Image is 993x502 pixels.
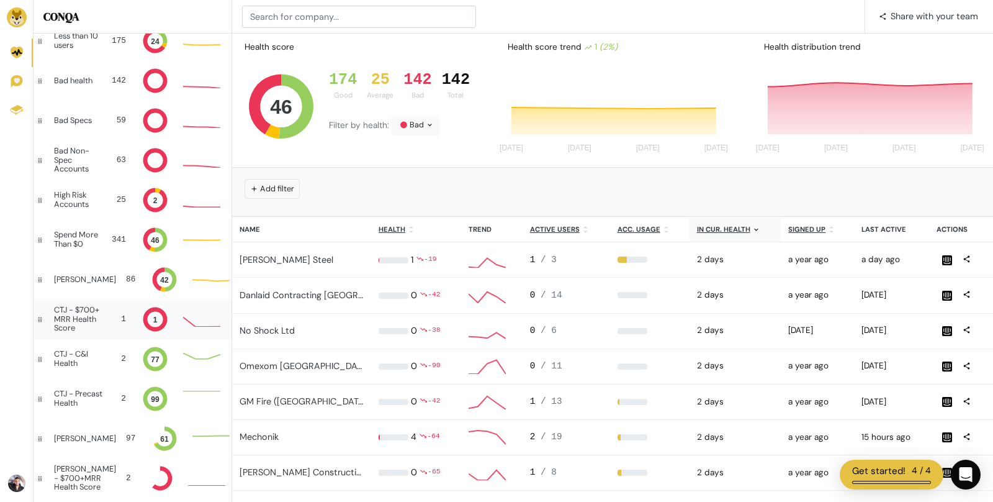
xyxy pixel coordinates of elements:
[411,324,417,338] div: 0
[411,431,416,444] div: 4
[951,460,981,490] div: Open Intercom Messenger
[584,41,618,53] div: 1
[8,475,25,492] img: Avatar
[7,7,27,27] img: Brand
[34,419,231,459] a: [PERSON_NAME] 97 61
[618,328,682,334] div: 0%
[697,467,774,479] div: 2025-10-06 12:00am
[618,470,682,476] div: 13%
[541,290,562,300] span: / 14
[568,144,591,152] tspan: [DATE]
[788,324,846,337] div: 2025-02-26 05:04pm
[115,154,126,166] div: 63
[788,225,825,234] u: Signed up
[242,6,476,28] input: Search for company...
[34,299,231,339] a: CTJ - $700+ MRR Health Score 1 1
[498,36,732,58] div: Health score trend
[112,194,126,206] div: 25
[541,255,557,265] span: / 3
[34,260,231,299] a: [PERSON_NAME] 86 42
[34,101,231,140] a: Bad Specs 59
[428,360,441,373] div: -90
[232,217,371,242] th: Name
[788,467,846,479] div: 2024-07-31 05:00pm
[697,324,774,337] div: 2025-10-06 12:00am
[600,42,618,52] i: (2%)
[788,289,846,301] div: 2024-05-31 07:53am
[367,71,393,89] div: 25
[34,220,231,260] a: Spend More Than $0 341 46
[329,120,392,130] span: Filter by health:
[240,290,415,301] a: Danlaid Contracting [GEOGRAPHIC_DATA]
[240,360,371,372] a: Omexom [GEOGRAPHIC_DATA]
[704,144,727,152] tspan: [DATE]
[861,289,922,301] div: 2025-09-24 06:05pm
[530,225,580,234] u: Active users
[54,76,96,85] div: Bad health
[697,360,774,372] div: 2025-10-06 12:00am
[618,363,682,370] div: 0%
[34,459,231,498] a: [PERSON_NAME] - $700+MRR Health Score 2
[428,324,441,338] div: -38
[240,467,367,478] a: [PERSON_NAME] Construction
[240,396,371,407] a: GM Fire ([GEOGRAPHIC_DATA])
[106,75,126,86] div: 142
[403,71,431,89] div: 142
[411,289,417,303] div: 0
[245,179,300,198] button: Add filter
[861,324,922,337] div: 2025-09-26 12:14pm
[424,253,437,267] div: -19
[54,116,96,125] div: Bad Specs
[788,396,846,408] div: 2024-05-31 08:05am
[541,361,562,371] span: / 11
[411,395,417,409] div: 0
[367,90,393,101] div: Average
[110,353,126,365] div: 2
[411,360,417,373] div: 0
[788,431,846,444] div: 2024-05-15 01:27pm
[618,434,682,440] div: 11%
[54,350,101,368] div: CTJ - C&I Health
[530,466,603,480] div: 1
[697,225,750,234] u: In cur. health
[912,464,931,478] div: 4 / 4
[618,257,682,263] div: 33%
[329,90,357,101] div: Good
[530,253,603,267] div: 1
[541,396,562,406] span: / 13
[54,275,116,284] div: [PERSON_NAME]
[788,253,846,266] div: 2024-05-15 01:24pm
[500,144,523,152] tspan: [DATE]
[754,36,988,58] div: Health distribution trend
[403,90,431,101] div: Bad
[618,292,682,298] div: 0%
[427,431,440,444] div: -64
[961,144,984,152] tspan: [DATE]
[428,395,441,409] div: -42
[892,144,916,152] tspan: [DATE]
[54,191,102,209] div: High Risk Accounts
[34,339,231,379] a: CTJ - C&I Health 2 77
[34,180,231,220] a: High Risk Accounts 25 2
[54,434,116,443] div: [PERSON_NAME]
[126,472,131,484] div: 2
[697,396,774,408] div: 2025-10-06 12:00am
[112,234,126,245] div: 341
[113,393,126,404] div: 2
[34,21,231,61] a: Less than 10 users 175 24
[636,144,659,152] tspan: [DATE]
[530,395,603,409] div: 1
[428,466,441,480] div: -65
[541,467,557,477] span: / 8
[379,225,405,234] u: Health
[697,253,774,266] div: 2025-10-06 12:00am
[43,10,222,24] h5: CONQA
[54,32,102,50] div: Less than 10 users
[240,254,333,265] a: [PERSON_NAME] Steel
[126,273,135,285] div: 86
[54,306,107,332] div: CTJ - $700+ MRR Health Score
[242,39,297,56] div: Health score
[54,465,116,491] div: [PERSON_NAME] - $700+MRR Health Score
[530,431,603,444] div: 2
[618,225,660,234] u: Acc. Usage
